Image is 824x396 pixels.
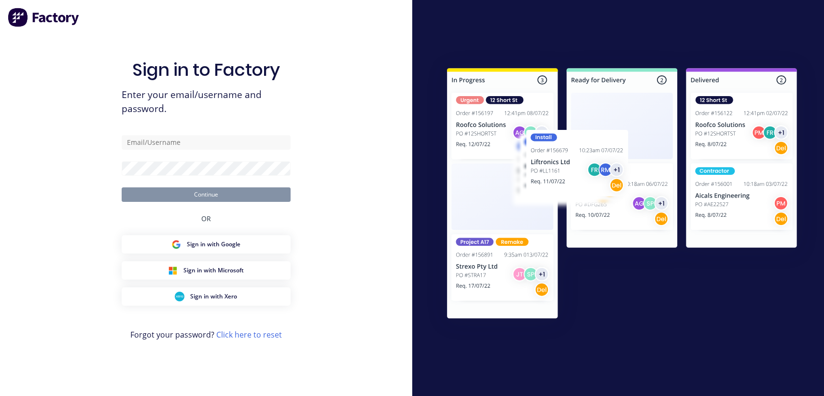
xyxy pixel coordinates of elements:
img: Xero Sign in [175,292,184,301]
span: Sign in with Google [187,240,240,249]
span: Forgot your password? [130,329,282,340]
img: Factory [8,8,80,27]
div: OR [201,202,211,235]
span: Sign in with Xero [190,292,237,301]
img: Sign in [426,49,818,341]
a: Click here to reset [216,329,282,340]
input: Email/Username [122,135,291,150]
img: Google Sign in [171,240,181,249]
span: Sign in with Microsoft [183,266,244,275]
button: Microsoft Sign inSign in with Microsoft [122,261,291,280]
button: Google Sign inSign in with Google [122,235,291,254]
img: Microsoft Sign in [168,266,178,275]
h1: Sign in to Factory [132,59,280,80]
span: Enter your email/username and password. [122,88,291,116]
button: Xero Sign inSign in with Xero [122,287,291,306]
button: Continue [122,187,291,202]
